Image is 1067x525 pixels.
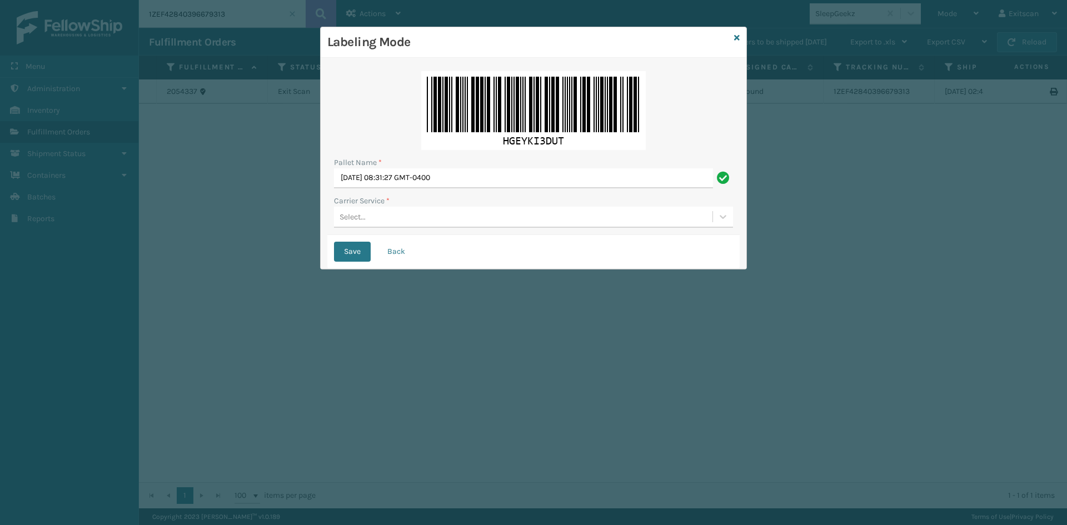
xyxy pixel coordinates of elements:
[421,71,646,150] img: shgRitlzMAAAAASUVORK5CYII=
[334,157,382,168] label: Pallet Name
[340,211,366,223] div: Select...
[377,242,415,262] button: Back
[334,242,371,262] button: Save
[334,195,390,207] label: Carrier Service
[327,34,730,51] h3: Labeling Mode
